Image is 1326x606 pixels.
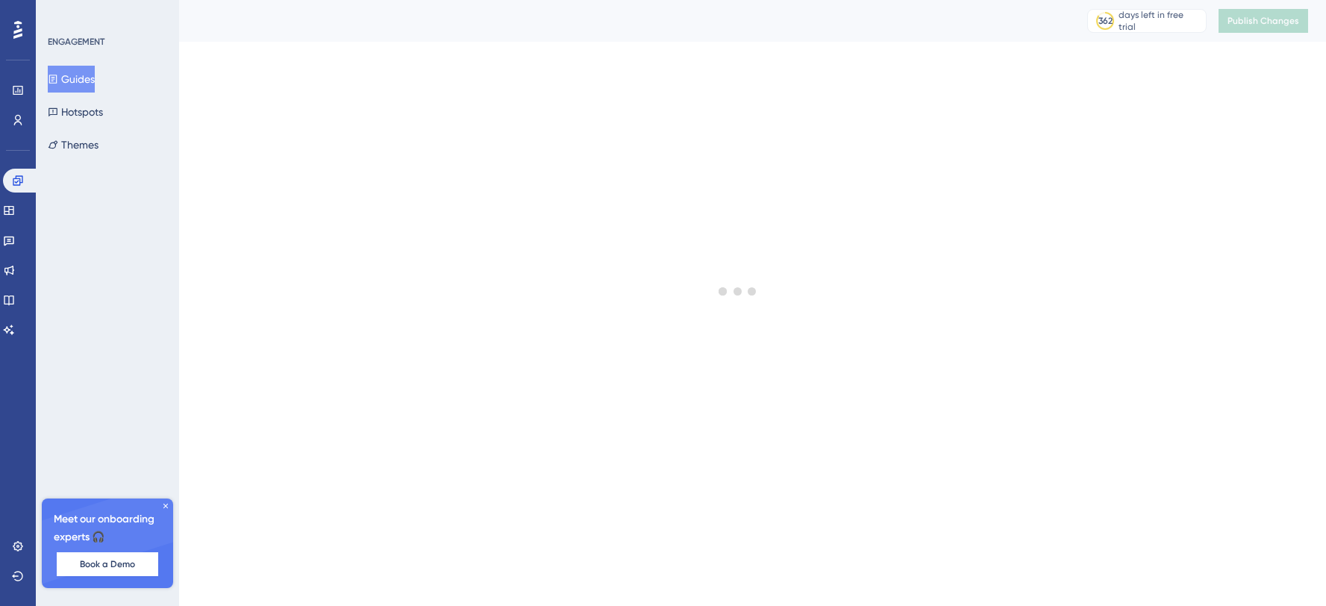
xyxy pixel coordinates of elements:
button: Themes [48,131,98,158]
button: Guides [48,66,95,93]
span: Meet our onboarding experts 🎧 [54,510,161,546]
button: Hotspots [48,99,103,125]
button: Book a Demo [57,552,158,576]
div: ENGAGEMENT [48,36,104,48]
span: Book a Demo [80,558,135,570]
